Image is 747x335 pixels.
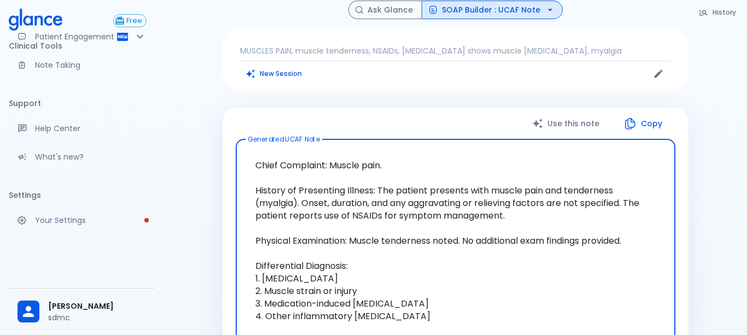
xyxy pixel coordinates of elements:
[48,301,147,312] span: [PERSON_NAME]
[9,182,155,208] li: Settings
[248,134,320,144] label: Generated UCAF Note
[113,14,155,27] a: Click to view or change your subscription
[48,312,147,323] p: sdmc
[9,116,155,140] a: Get help from our support team
[9,145,155,169] div: Recent updates and feature releases
[113,14,147,27] button: Free
[612,113,675,135] button: Copy
[650,66,667,82] button: Edit
[35,123,147,134] p: Help Center
[9,293,155,331] div: [PERSON_NAME]sdmc
[35,60,147,70] p: Note Taking
[35,151,147,162] p: What's new?
[9,33,155,59] li: Clinical Tools
[693,4,743,20] button: History
[9,53,155,77] a: Advanced note-taking
[35,215,147,226] p: Your Settings
[348,1,422,20] button: Ask Glance
[521,113,612,135] button: Use this note
[240,66,308,81] button: Clears all inputs and results.
[9,208,155,232] a: Please complete account setup
[422,1,563,20] button: SOAP Builder : UCAF Note
[122,17,146,25] span: Free
[9,90,155,116] li: Support
[240,45,671,56] p: MUSCLES PAIN, muscle tenderness, NSAIDs, [MEDICAL_DATA] shows muscle [MEDICAL_DATA], myalgia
